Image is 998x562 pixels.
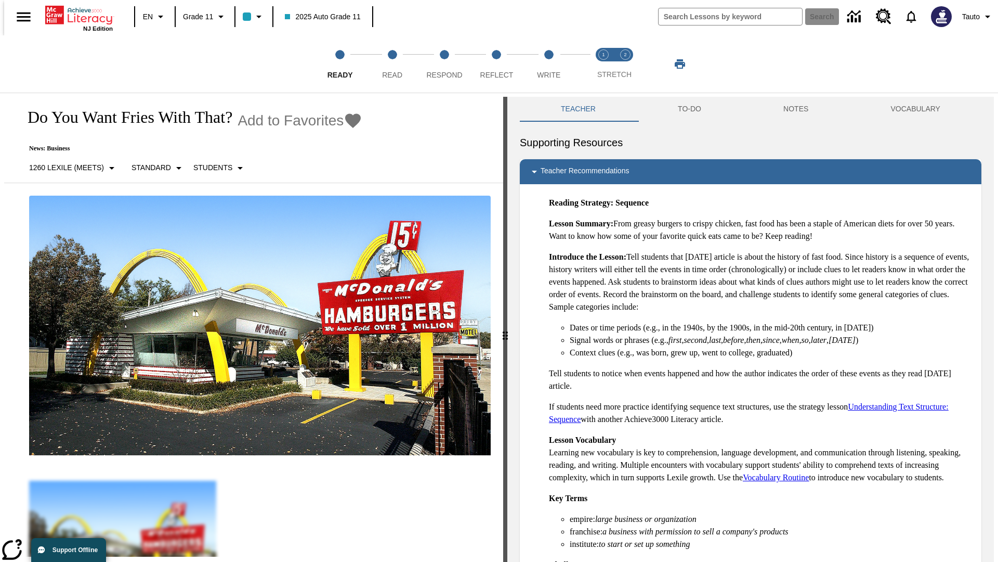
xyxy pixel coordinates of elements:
button: Profile/Settings [958,7,998,26]
div: Instructional Panel Tabs [520,97,981,122]
button: NOTES [742,97,849,122]
h6: Supporting Resources [520,134,981,151]
em: so [802,336,809,344]
em: later [811,336,826,344]
h1: Do You Want Fries With That? [17,108,232,127]
a: Resource Center, Will open in new tab [870,3,898,31]
em: first [668,336,682,344]
button: VOCABULARY [849,97,981,122]
strong: Lesson Summary: [549,219,613,228]
button: Ready step 1 of 5 [310,35,370,93]
div: reading [4,97,503,557]
button: Teacher [520,97,637,122]
li: empire: [570,513,973,526]
li: Signal words or phrases (e.g., , , , , , , , , , ) [570,334,973,347]
button: TO-DO [637,97,742,122]
p: Teacher Recommendations [541,165,629,178]
span: Grade 11 [183,11,213,22]
a: Vocabulary Routine [743,473,809,482]
span: Ready [327,71,353,79]
img: Avatar [931,6,952,27]
em: then [746,336,760,344]
button: Print [663,55,697,73]
li: franchise: [570,526,973,538]
p: From greasy burgers to crispy chicken, fast food has been a staple of American diets for over 50 ... [549,218,973,242]
li: Context clues (e.g., was born, grew up, went to college, graduated) [570,347,973,359]
span: 2025 Auto Grade 11 [285,11,360,22]
button: Read step 2 of 5 [362,35,422,93]
text: 2 [624,52,626,57]
em: a business with permission to sell a company's products [602,527,789,536]
button: Reflect step 4 of 5 [466,35,527,93]
li: institute: [570,538,973,551]
div: activity [507,97,994,562]
p: Standard [132,162,171,173]
em: to start or set up something [599,540,690,548]
strong: Lesson Vocabulary [549,436,616,444]
strong: Sequence [615,198,649,207]
em: large business or organization [595,515,697,523]
img: One of the first McDonald's stores, with the iconic red sign and golden arches. [29,196,491,456]
span: EN [143,11,153,22]
div: Teacher Recommendations [520,159,981,184]
li: Dates or time periods (e.g., in the 1940s, by the 1900s, in the mid-20th century, in [DATE]) [570,322,973,334]
span: STRETCH [597,70,632,79]
span: Respond [426,71,462,79]
span: NJ Edition [83,25,113,32]
button: Add to Favorites - Do You Want Fries With That? [238,111,362,130]
span: Write [537,71,560,79]
em: before [723,336,744,344]
input: search field [659,8,802,25]
p: Learning new vocabulary is key to comprehension, language development, and communication through ... [549,434,973,484]
p: Tell students to notice when events happened and how the author indicates the order of these even... [549,367,973,392]
div: Home [45,4,113,32]
p: Tell students that [DATE] article is about the history of fast food. Since history is a sequence ... [549,251,973,313]
span: Add to Favorites [238,112,344,129]
button: Select Student [189,159,251,177]
button: Grade: Grade 11, Select a grade [179,7,231,26]
em: [DATE] [829,336,856,344]
button: Support Offline [31,538,106,562]
div: Press Enter or Spacebar and then press right and left arrow keys to move the slider [503,97,507,562]
em: when [782,336,799,344]
button: Stretch Respond step 2 of 2 [610,35,640,93]
button: Select Lexile, 1260 Lexile (Meets) [25,159,122,177]
em: second [684,336,707,344]
em: last [709,336,721,344]
text: 1 [602,52,605,57]
strong: Key Terms [549,494,587,503]
button: Language: EN, Select a language [138,7,172,26]
a: Data Center [841,3,870,31]
button: Respond step 3 of 5 [414,35,475,93]
p: News: Business [17,145,362,152]
em: since [763,336,780,344]
button: Select a new avatar [925,3,958,30]
span: Reflect [480,71,514,79]
span: Support Offline [52,546,98,554]
a: Notifications [898,3,925,30]
span: Tauto [962,11,980,22]
strong: Introduce the Lesson: [549,252,626,261]
a: Understanding Text Structure: Sequence [549,402,949,424]
button: Open side menu [8,2,39,32]
p: 1260 Lexile (Meets) [29,162,104,173]
button: Write step 5 of 5 [519,35,579,93]
button: Scaffolds, Standard [127,159,189,177]
p: Students [193,162,232,173]
span: Read [382,71,402,79]
button: Stretch Read step 1 of 2 [588,35,619,93]
button: Class color is light blue. Change class color [239,7,269,26]
strong: Reading Strategy: [549,198,613,207]
p: If students need more practice identifying sequence text structures, use the strategy lesson with... [549,401,973,426]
